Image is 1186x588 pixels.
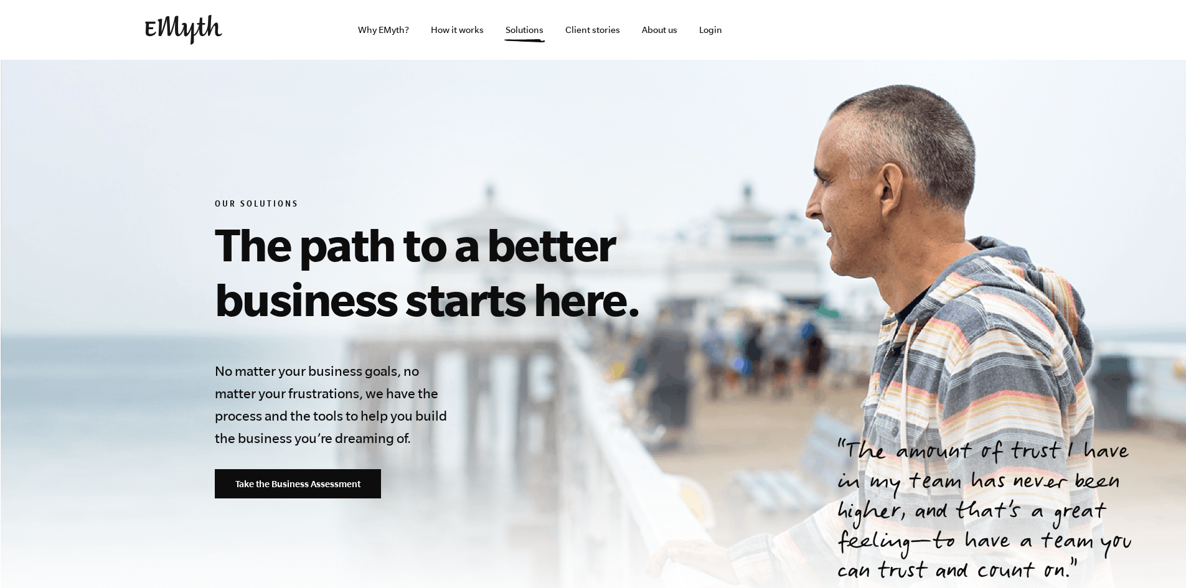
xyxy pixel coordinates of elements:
[1124,528,1186,588] iframe: Chat Widget
[215,360,454,449] h4: No matter your business goals, no matter your frustrations, we have the process and the tools to ...
[774,16,905,44] iframe: Embedded CTA
[911,16,1042,44] iframe: Embedded CTA
[145,15,222,45] img: EMyth
[837,439,1156,588] p: The amount of trust I have in my team has never been higher, and that’s a great feeling—to have a...
[215,217,783,326] h1: The path to a better business starts here.
[215,469,381,499] a: Take the Business Assessment
[215,199,783,212] h6: Our Solutions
